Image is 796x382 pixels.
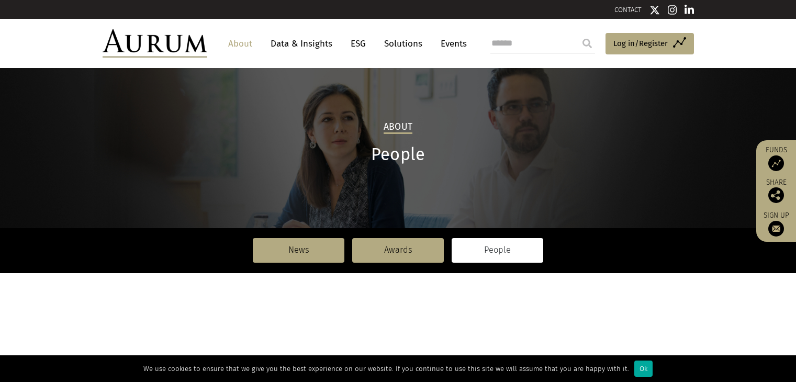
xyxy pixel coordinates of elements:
span: Log in/Register [613,37,668,50]
a: Funds [761,145,791,171]
a: Sign up [761,211,791,237]
a: News [253,238,344,262]
a: Solutions [379,34,428,53]
a: Data & Insights [265,34,338,53]
img: Access Funds [768,155,784,171]
img: Linkedin icon [685,5,694,15]
img: Sign up to our newsletter [768,221,784,237]
img: Instagram icon [668,5,677,15]
h1: People [103,144,694,165]
a: Awards [352,238,444,262]
input: Submit [577,33,598,54]
a: Log in/Register [606,33,694,55]
h2: About [384,121,412,134]
a: Events [435,34,467,53]
a: People [452,238,543,262]
div: Share [761,179,791,203]
a: About [223,34,257,53]
img: Twitter icon [649,5,660,15]
a: ESG [345,34,371,53]
img: Aurum [103,29,207,58]
div: Ok [634,361,653,377]
img: Share this post [768,187,784,203]
a: CONTACT [614,6,642,14]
